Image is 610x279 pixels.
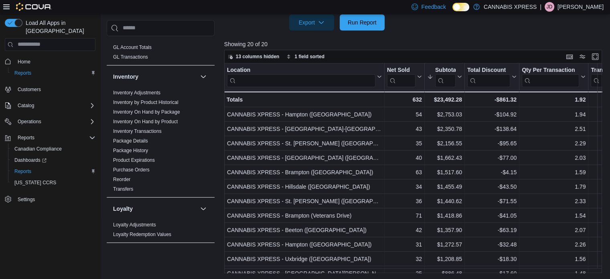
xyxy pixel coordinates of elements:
[11,178,95,187] span: Washington CCRS
[427,167,462,177] div: $1,517.60
[227,240,382,249] div: CANNABIS XPRESS - Hampton ([GEOGRAPHIC_DATA])
[387,66,422,87] button: Net Sold
[14,101,95,110] span: Catalog
[452,11,453,12] span: Dark Mode
[14,57,95,67] span: Home
[113,232,171,237] a: Loyalty Redemption Values
[387,196,422,206] div: 36
[467,153,517,163] div: -$77.00
[227,66,375,74] div: Location
[113,73,138,81] h3: Inventory
[2,132,99,143] button: Reports
[427,138,462,148] div: $2,156.55
[11,68,34,78] a: Reports
[467,66,510,74] div: Total Discount
[522,95,586,104] div: 1.92
[387,138,422,148] div: 35
[294,14,329,31] span: Export
[113,109,180,115] a: Inventory On Hand by Package
[467,95,517,104] div: -$861.32
[113,100,178,105] a: Inventory by Product Historical
[113,138,148,144] a: Package Details
[522,240,586,249] div: 2.26
[467,110,517,119] div: -$104.92
[467,211,517,220] div: -$41.05
[565,52,574,61] button: Keyboard shortcuts
[8,155,99,166] a: Dashboards
[227,110,382,119] div: CANNABIS XPRESS - Hampton ([GEOGRAPHIC_DATA])
[522,167,586,177] div: 1.59
[340,14,385,31] button: Run Report
[113,45,152,50] a: GL Account Totals
[11,167,95,176] span: Reports
[522,211,586,220] div: 1.54
[227,153,382,163] div: CANNABIS XPRESS - [GEOGRAPHIC_DATA] ([GEOGRAPHIC_DATA])
[5,53,95,226] nav: Complex example
[113,205,133,213] h3: Loyalty
[387,167,422,177] div: 63
[113,167,150,173] a: Purchase Orders
[387,95,422,104] div: 632
[522,138,586,148] div: 2.29
[11,178,59,187] a: [US_STATE] CCRS
[11,144,95,154] span: Canadian Compliance
[113,44,152,51] span: GL Account Totals
[427,196,462,206] div: $1,440.62
[227,254,382,264] div: CANNABIS XPRESS - Uxbridge ([GEOGRAPHIC_DATA])
[289,14,334,31] button: Export
[113,119,178,124] a: Inventory On Hand by Product
[14,157,47,163] span: Dashboards
[522,225,586,235] div: 2.07
[387,66,415,74] div: Net Sold
[113,128,162,134] span: Inventory Transactions
[227,95,382,104] div: Totals
[387,269,422,278] div: 25
[2,116,99,127] button: Operations
[14,101,37,110] button: Catalog
[8,177,99,188] button: [US_STATE] CCRS
[14,179,56,186] span: [US_STATE] CCRS
[2,100,99,111] button: Catalog
[14,195,38,204] a: Settings
[113,167,150,173] span: Purchase Orders
[427,225,462,235] div: $1,357.90
[283,52,328,61] button: 1 field sorted
[467,138,517,148] div: -$95.65
[522,254,586,264] div: 1.56
[427,95,462,104] div: $23,492.28
[113,54,148,60] span: GL Transactions
[236,53,280,60] span: 13 columns hidden
[16,3,52,11] img: Cova
[2,83,99,95] button: Customers
[11,144,65,154] a: Canadian Compliance
[11,155,50,165] a: Dashboards
[113,90,160,96] span: Inventory Adjustments
[387,110,422,119] div: 54
[387,66,415,87] div: Net Sold
[578,52,587,61] button: Display options
[14,133,95,143] span: Reports
[227,124,382,134] div: CANNABIS XPRESS - [GEOGRAPHIC_DATA]-[GEOGRAPHIC_DATA] ([GEOGRAPHIC_DATA])
[427,66,462,87] button: Subtotal
[107,220,215,242] div: Loyalty
[227,225,382,235] div: CANNABIS XPRESS - Beeton ([GEOGRAPHIC_DATA])
[427,110,462,119] div: $2,753.03
[14,194,95,204] span: Settings
[467,66,517,87] button: Total Discount
[547,2,553,12] span: JD
[2,193,99,205] button: Settings
[2,56,99,67] button: Home
[452,3,469,11] input: Dark Mode
[427,153,462,163] div: $1,662.43
[427,211,462,220] div: $1,418.86
[8,166,99,177] button: Reports
[427,182,462,191] div: $1,455.49
[387,211,422,220] div: 71
[11,155,95,165] span: Dashboards
[113,157,155,163] a: Product Expirations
